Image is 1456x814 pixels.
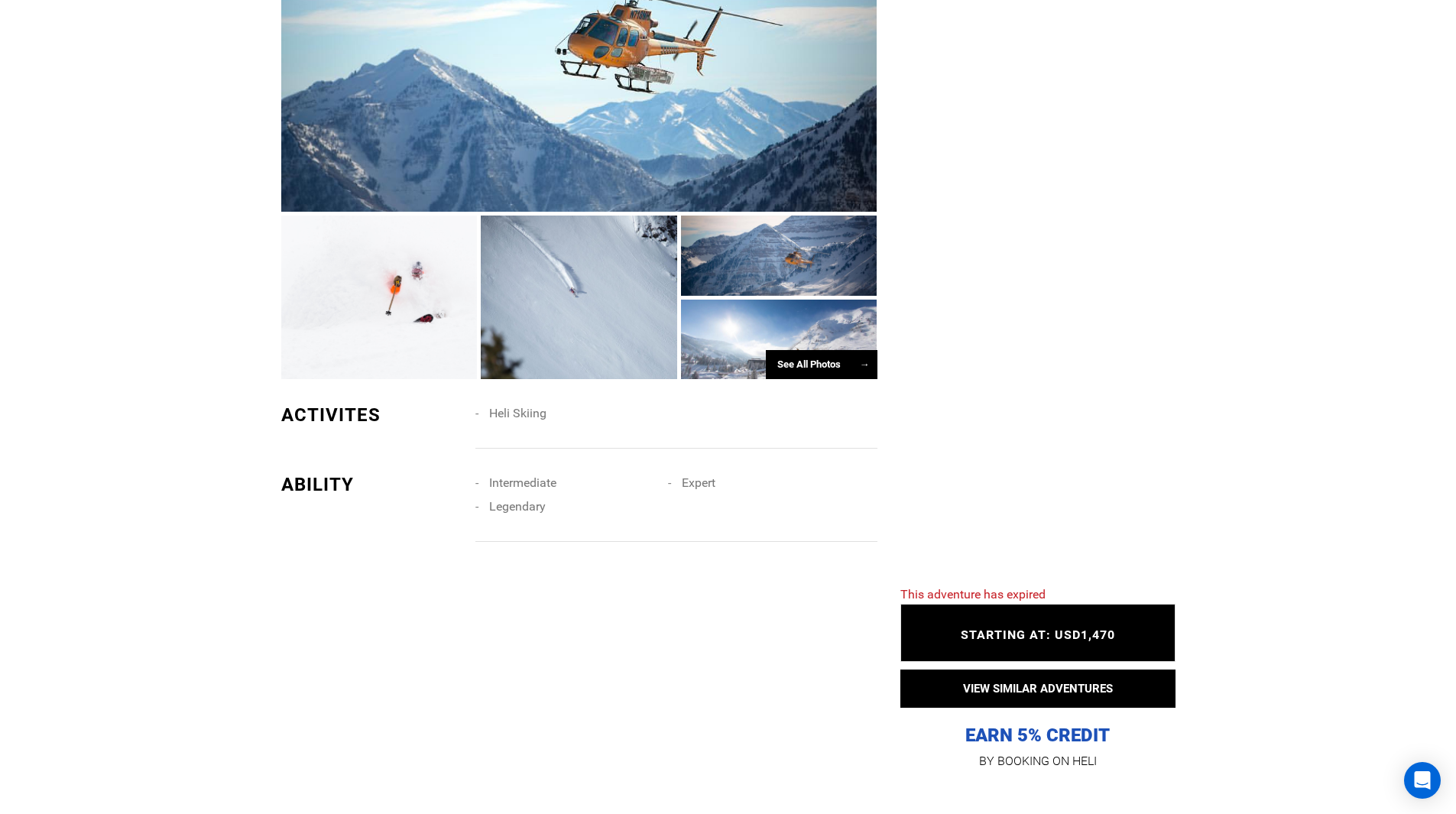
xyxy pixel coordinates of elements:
span: Legendary [489,499,546,514]
div: Open Intercom Messenger [1404,762,1441,799]
span: Expert [682,475,715,490]
span: This adventure has expired [900,587,1046,602]
div: ABILITY [281,472,465,498]
span: STARTING AT: USD1,470 [961,628,1115,642]
span: Heli Skiing [489,406,546,420]
button: VIEW SIMILAR ADVENTURES [900,670,1176,708]
span: → [860,358,870,370]
span: Intermediate [489,475,556,490]
p: BY BOOKING ON HELI [900,751,1176,772]
div: See All Photos [766,350,877,380]
div: ACTIVITES [281,402,465,428]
